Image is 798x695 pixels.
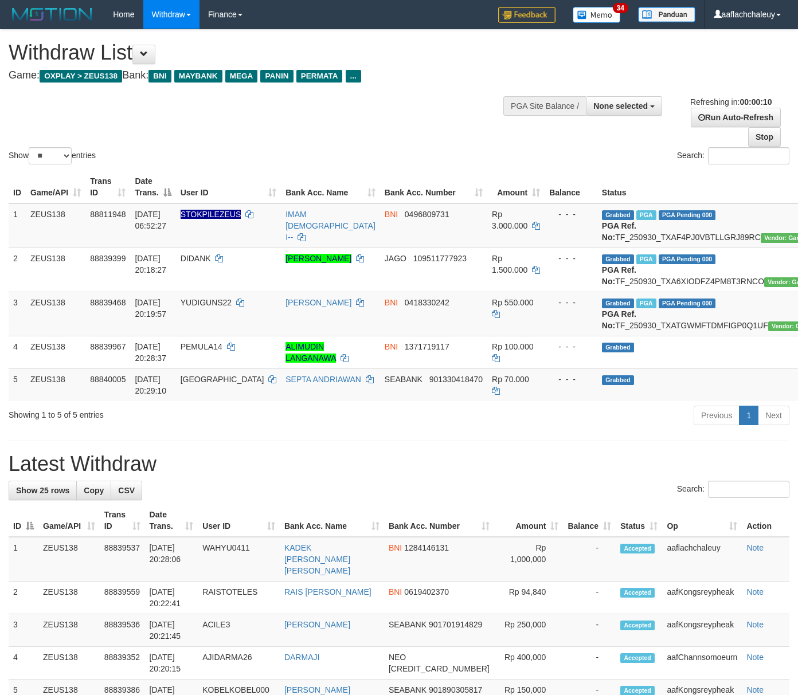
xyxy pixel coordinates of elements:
span: Accepted [620,588,655,598]
a: RAIS [PERSON_NAME] [284,587,371,596]
th: Balance: activate to sort column ascending [563,504,616,537]
td: aafChannsomoeurn [662,647,742,680]
td: 2 [9,248,26,292]
span: Marked by aafchomsokheang [636,254,656,264]
span: BNI [385,342,398,351]
td: 4 [9,647,38,680]
th: Bank Acc. Name: activate to sort column ascending [280,504,384,537]
a: Previous [694,406,740,425]
span: [DATE] 20:29:10 [135,375,166,395]
h1: Latest Withdraw [9,453,789,476]
span: [DATE] 06:52:27 [135,210,166,230]
td: RAISTOTELES [198,582,280,614]
span: 88811948 [90,210,126,219]
span: JAGO [385,254,406,263]
img: Feedback.jpg [498,7,556,23]
td: 88839559 [100,582,145,614]
span: SEABANK [385,375,423,384]
a: Note [746,620,764,629]
a: CSV [111,481,142,500]
td: ZEUS138 [38,582,100,614]
th: Game/API: activate to sort column ascending [38,504,100,537]
span: BNI [148,70,171,83]
input: Search: [708,147,789,164]
h4: Game: Bank: [9,70,521,81]
img: MOTION_logo.png [9,6,96,23]
td: 2 [9,582,38,614]
label: Show entries [9,147,96,164]
td: Rp 1,000,000 [494,537,564,582]
div: - - - [549,341,593,352]
span: DIDANK [181,254,211,263]
td: WAHYU0411 [198,537,280,582]
a: KADEK [PERSON_NAME] [PERSON_NAME] [284,543,350,575]
td: 1 [9,203,26,248]
span: Copy 901890305817 to clipboard [429,685,482,694]
th: Date Trans.: activate to sort column ascending [145,504,198,537]
span: [DATE] 20:18:27 [135,254,166,274]
span: Rp 1.500.000 [492,254,527,274]
th: Action [742,504,789,537]
span: Copy 109511777923 to clipboard [413,254,467,263]
span: MAYBANK [174,70,222,83]
a: 1 [739,406,758,425]
div: - - - [549,374,593,385]
span: 88839399 [90,254,126,263]
th: Bank Acc. Number: activate to sort column ascending [380,171,487,203]
td: ZEUS138 [26,292,85,336]
span: Rp 100.000 [492,342,533,351]
td: ZEUS138 [26,336,85,368]
span: SEABANK [389,620,427,629]
th: Amount: activate to sort column ascending [487,171,545,203]
span: Copy 0619402370 to clipboard [404,587,449,596]
a: Note [746,587,764,596]
td: Rp 250,000 [494,614,564,647]
a: [PERSON_NAME] [284,620,350,629]
a: Run Auto-Refresh [691,108,781,127]
span: [DATE] 20:28:37 [135,342,166,363]
span: MEGA [225,70,258,83]
th: Game/API: activate to sort column ascending [26,171,85,203]
span: Copy [84,486,104,495]
td: ZEUS138 [26,368,85,401]
td: [DATE] 20:20:15 [145,647,198,680]
td: aafKongsreypheak [662,582,742,614]
span: [GEOGRAPHIC_DATA] [181,375,264,384]
span: 88839468 [90,298,126,307]
td: ZEUS138 [26,248,85,292]
span: PGA Pending [659,210,716,220]
div: PGA Site Balance / [503,96,586,116]
td: 3 [9,292,26,336]
th: ID [9,171,26,203]
span: Marked by aafsreyleap [636,210,656,220]
td: 4 [9,336,26,368]
span: Copy 901330418470 to clipboard [429,375,483,384]
span: Grabbed [602,343,634,352]
a: [PERSON_NAME] [285,298,351,307]
td: AJIDARMA26 [198,647,280,680]
a: Stop [748,127,781,147]
strong: 00:00:10 [740,97,772,107]
span: PGA Pending [659,299,716,308]
a: Copy [76,481,111,500]
span: Grabbed [602,210,634,220]
td: 5 [9,368,26,401]
button: None selected [586,96,662,116]
span: None selected [593,101,648,111]
span: YUDIGUNS22 [181,298,232,307]
span: 88839967 [90,342,126,351]
span: Grabbed [602,375,634,385]
span: BNI [389,543,402,552]
td: [DATE] 20:21:45 [145,614,198,647]
td: - [563,614,616,647]
a: ALIMUDIN LANGANAWA [285,342,336,363]
span: Rp 550.000 [492,298,533,307]
td: ZEUS138 [38,614,100,647]
a: Note [746,685,764,694]
td: 88839536 [100,614,145,647]
td: 88839352 [100,647,145,680]
td: [DATE] 20:28:06 [145,537,198,582]
img: panduan.png [638,7,695,22]
img: Button%20Memo.svg [573,7,621,23]
b: PGA Ref. No: [602,309,636,330]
